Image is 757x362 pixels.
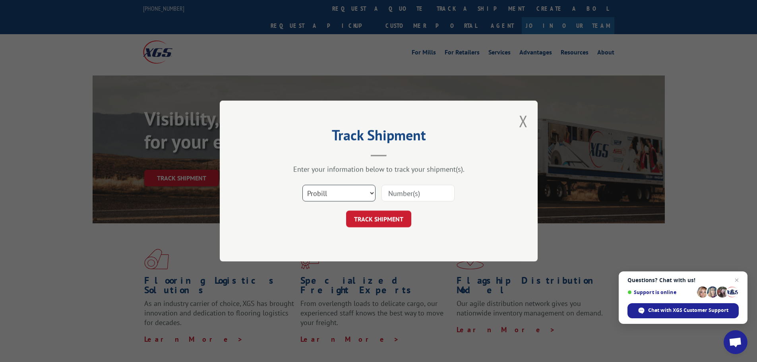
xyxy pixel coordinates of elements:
[724,330,747,354] div: Open chat
[627,277,739,283] span: Questions? Chat with us!
[627,303,739,318] div: Chat with XGS Customer Support
[346,211,411,227] button: TRACK SHIPMENT
[648,307,728,314] span: Chat with XGS Customer Support
[627,289,694,295] span: Support is online
[381,185,455,201] input: Number(s)
[519,110,528,132] button: Close modal
[259,165,498,174] div: Enter your information below to track your shipment(s).
[259,130,498,145] h2: Track Shipment
[732,275,742,285] span: Close chat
